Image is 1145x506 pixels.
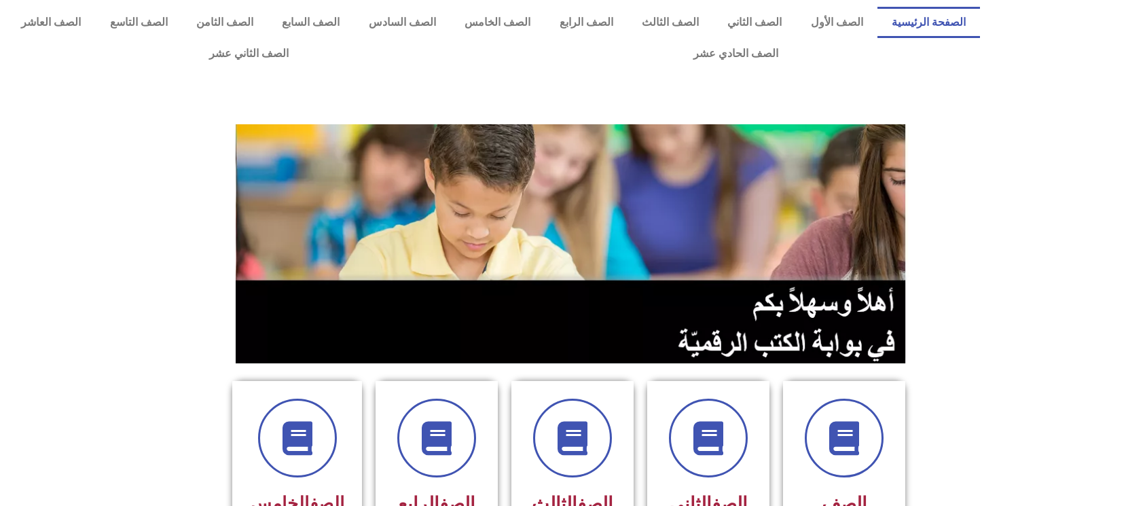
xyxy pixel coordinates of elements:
[491,38,981,69] a: الصف الحادي عشر
[545,7,627,38] a: الصف الرابع
[628,7,713,38] a: الصف الثالث
[95,7,181,38] a: الصف التاسع
[7,7,95,38] a: الصف العاشر
[355,7,450,38] a: الصف السادس
[450,7,545,38] a: الصف الخامس
[268,7,354,38] a: الصف السابع
[7,38,491,69] a: الصف الثاني عشر
[877,7,980,38] a: الصفحة الرئيسية
[713,7,796,38] a: الصف الثاني
[797,7,877,38] a: الصف الأول
[182,7,268,38] a: الصف الثامن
